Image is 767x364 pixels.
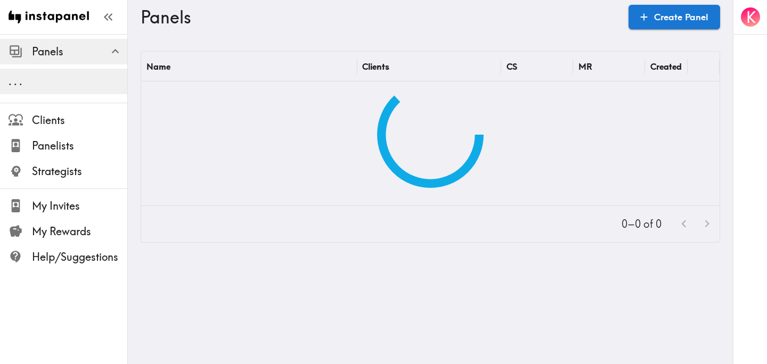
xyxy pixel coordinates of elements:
span: My Rewards [32,224,127,239]
h3: Panels [141,7,620,27]
span: My Invites [32,198,127,213]
span: . [19,75,22,88]
button: K [740,6,761,28]
div: Name [146,61,170,72]
span: Help/Suggestions [32,250,127,264]
span: . [9,75,12,88]
div: Created [650,61,682,72]
div: CS [507,61,517,72]
span: Strategists [32,164,127,179]
div: Clients [362,61,389,72]
div: MR [578,61,592,72]
span: Clients [32,113,127,128]
p: 0–0 of 0 [622,217,662,231]
a: Create Panel [629,5,720,29]
span: Panelists [32,138,127,153]
span: K [746,8,756,27]
span: Panels [32,44,127,59]
span: . [14,75,17,88]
